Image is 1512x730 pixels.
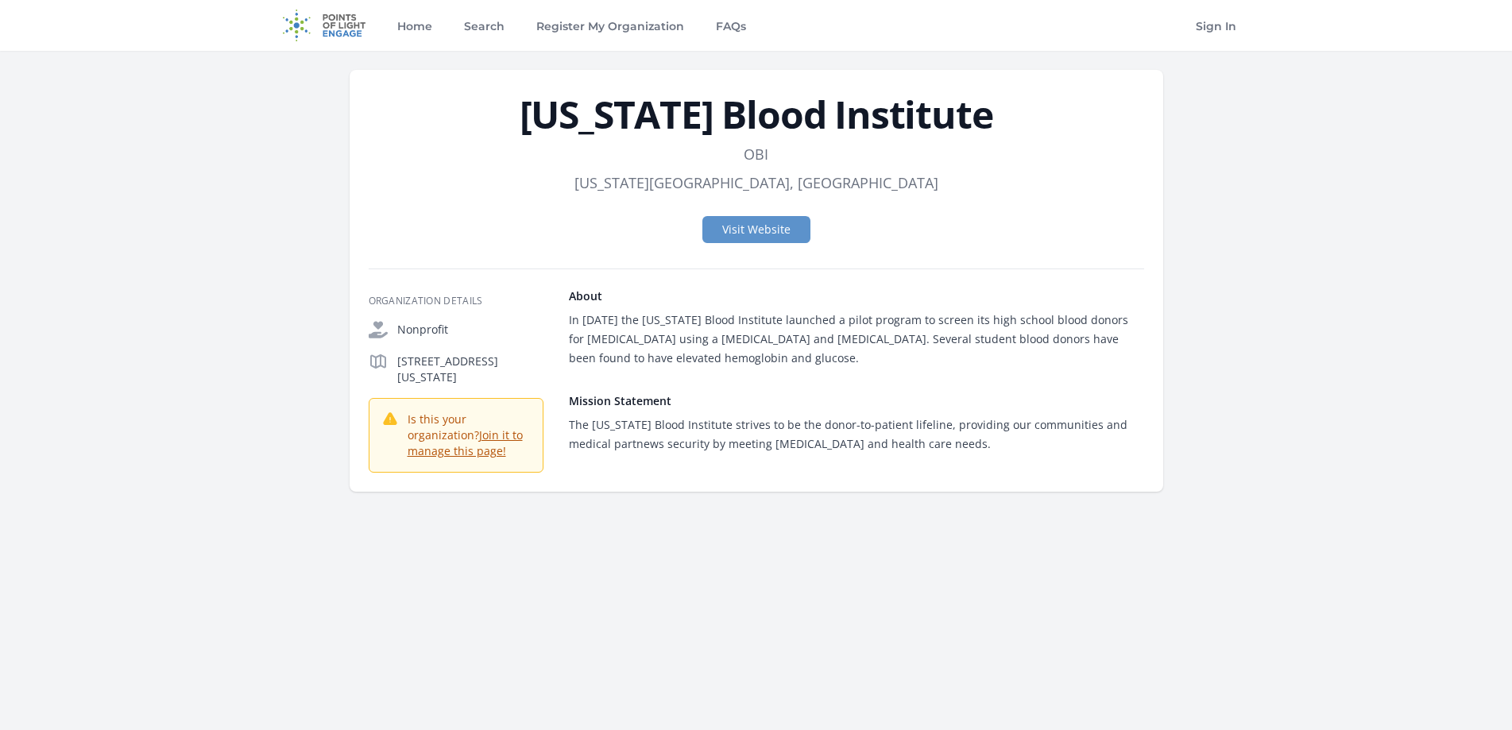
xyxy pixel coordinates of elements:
[369,295,543,307] h3: Organization Details
[569,288,1144,304] h4: About
[408,411,530,459] p: Is this your organization?
[397,322,543,338] p: Nonprofit
[569,311,1144,368] div: In [DATE] the [US_STATE] Blood Institute launched a pilot program to screen its high school blood...
[702,216,810,243] a: Visit Website
[369,95,1144,133] h1: [US_STATE] Blood Institute
[574,172,938,194] dd: [US_STATE][GEOGRAPHIC_DATA], [GEOGRAPHIC_DATA]
[397,353,543,385] p: [STREET_ADDRESS][US_STATE]
[569,393,1144,409] h4: Mission Statement
[744,143,768,165] dd: OBI
[569,415,1144,454] div: The [US_STATE] Blood Institute strives to be the donor-to-patient lifeline, providing our communi...
[408,427,523,458] a: Join it to manage this page!​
